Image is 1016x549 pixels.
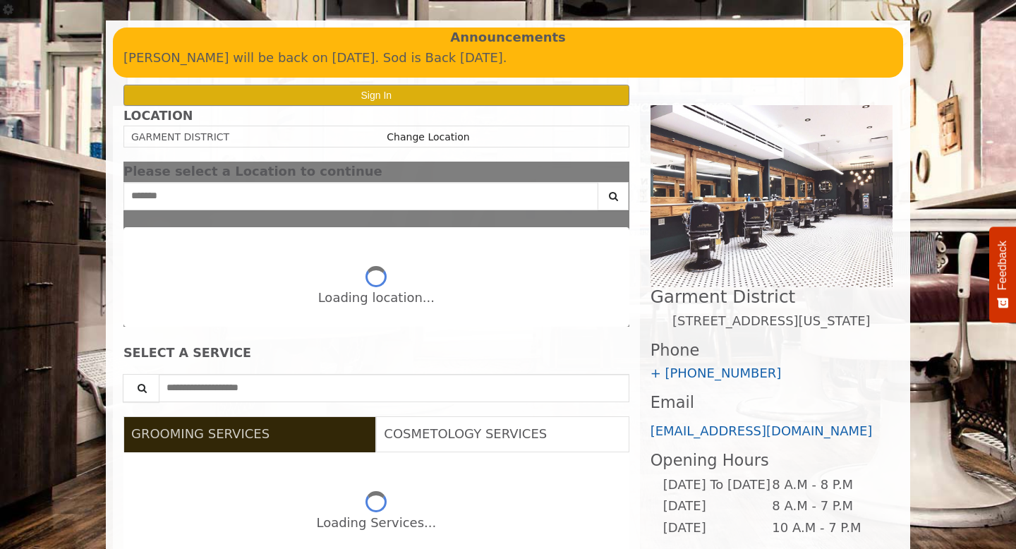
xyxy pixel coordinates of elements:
b: Announcements [450,28,566,48]
td: [DATE] [663,517,771,539]
button: Service Search [123,374,159,402]
td: [DATE] To [DATE] [663,474,771,496]
a: [EMAIL_ADDRESS][DOMAIN_NAME] [651,423,873,438]
span: COSMETOLOGY SERVICES [384,426,547,441]
div: Loading Services... [316,513,436,533]
td: [DATE] [663,495,771,517]
span: GARMENT DISTRICT [131,131,229,143]
a: + [PHONE_NUMBER] [651,366,782,380]
button: Sign In [123,85,629,105]
td: 8 A.M - 8 P.M [771,474,881,496]
button: close dialog [608,167,629,176]
h3: Opening Hours [651,452,893,469]
td: 8 A.M - 7 P.M [771,495,881,517]
div: Loading location... [318,288,435,308]
button: Feedback - Show survey [989,227,1016,322]
span: GROOMING SERVICES [131,426,270,441]
h3: Phone [651,342,893,359]
i: Search button [605,191,622,201]
span: Please select a Location to continue [123,164,382,179]
h2: Garment District [651,287,893,306]
a: Change Location [387,131,469,143]
b: LOCATION [123,109,193,123]
p: [STREET_ADDRESS][US_STATE] [651,311,893,332]
p: [PERSON_NAME] will be back on [DATE]. Sod is Back [DATE]. [123,48,893,68]
td: 10 A.M - 7 P.M [771,517,881,539]
span: Feedback [996,241,1009,290]
div: Center Select [123,182,629,217]
h3: Email [651,394,893,411]
input: Search Center [123,182,598,210]
div: SELECT A SERVICE [123,346,629,360]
